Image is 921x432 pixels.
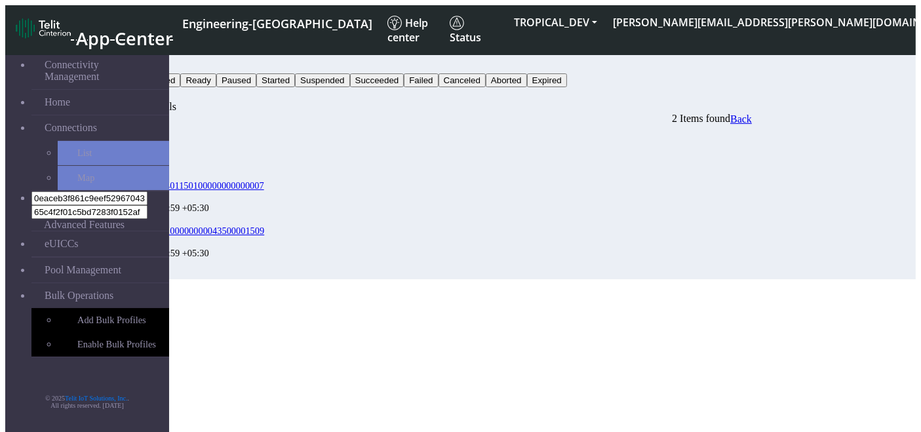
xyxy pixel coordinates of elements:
[113,226,264,237] a: 89033023428100000000043500001509
[31,115,169,140] a: Connections
[77,147,92,159] span: List
[45,122,97,134] span: Connections
[506,10,605,34] button: TROPICAL_DEV
[404,73,438,87] button: Failed
[182,10,372,35] a: Your current platform instance
[31,52,169,89] a: Connectivity Management
[87,101,752,113] div: Bulk Activity Details
[450,16,481,45] span: Status
[387,16,428,45] span: Help center
[44,219,125,231] span: Advanced Features
[182,16,372,31] span: Engineering-[GEOGRAPHIC_DATA]
[31,258,169,283] a: Pool Management
[450,16,464,30] img: status.svg
[31,90,169,115] a: Home
[31,231,169,256] a: eUICCs
[350,73,404,87] button: Succeeded
[527,73,567,87] button: Expired
[439,73,486,87] button: Canceled
[113,180,264,191] a: 89033024103401150100000000000007
[382,10,444,50] a: Help center
[77,172,94,184] span: Map
[16,14,171,46] a: App Center
[444,10,506,50] a: Status
[216,73,256,87] button: Paused
[730,113,752,125] a: Back
[180,73,216,87] button: Ready
[256,73,295,87] button: Started
[76,26,173,50] span: App Center
[58,166,169,190] a: Map
[295,73,349,87] button: Suspended
[16,18,71,39] img: logo-telit-cinterion-gw-new.png
[387,16,402,30] img: knowledge.svg
[58,141,169,165] a: List
[672,113,730,124] span: 2 Items found
[486,73,527,87] button: Aborted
